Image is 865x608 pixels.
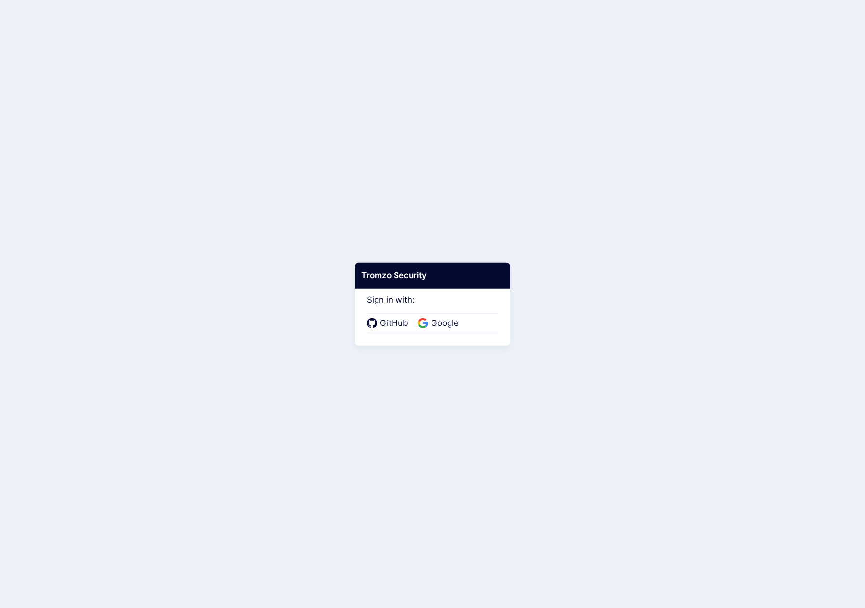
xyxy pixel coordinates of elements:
[418,317,462,330] a: Google
[367,282,498,333] div: Sign in with:
[428,317,462,330] span: Google
[355,263,510,289] div: Tromzo Security
[377,317,411,330] span: GitHub
[367,317,411,330] a: GitHub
